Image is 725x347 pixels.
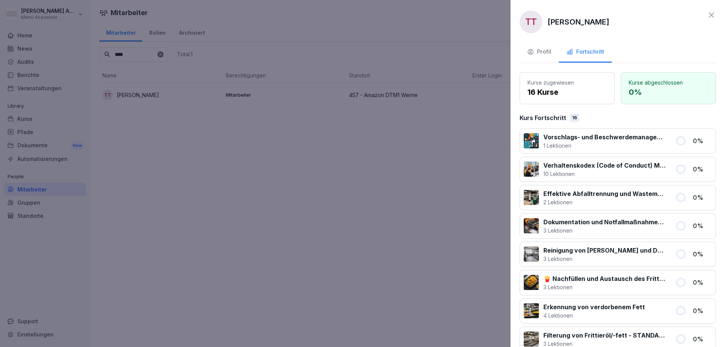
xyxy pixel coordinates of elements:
[693,335,712,344] p: 0 %
[543,198,666,206] p: 2 Lektionen
[693,221,712,230] p: 0 %
[693,250,712,259] p: 0 %
[543,302,645,312] p: Erkennung von verdorbenem Fett
[520,42,559,63] button: Profil
[543,246,666,255] p: Reinigung von [PERSON_NAME] und Dunstabzugshauben
[543,170,666,178] p: 10 Lektionen
[693,278,712,287] p: 0 %
[543,227,666,234] p: 3 Lektionen
[543,312,645,319] p: 4 Lektionen
[693,165,712,174] p: 0 %
[629,79,708,86] p: Kurse abgeschlossen
[527,48,551,56] div: Profil
[570,114,579,122] div: 16
[543,255,666,263] p: 3 Lektionen
[693,306,712,315] p: 0 %
[693,136,712,145] p: 0 %
[520,113,566,122] p: Kurs Fortschritt
[548,16,609,28] p: [PERSON_NAME]
[543,189,666,198] p: Effektive Abfalltrennung und Wastemanagement im Catering
[543,217,666,227] p: Dokumentation und Notfallmaßnahmen bei Fritteusen
[543,161,666,170] p: Verhaltenskodex (Code of Conduct) Menü 2000
[543,274,666,283] p: 🍟 Nachfüllen und Austausch des Frittieröl/-fettes
[543,133,666,142] p: Vorschlags- und Beschwerdemanagement bei Menü 2000
[543,142,666,150] p: 1 Lektionen
[528,79,607,86] p: Kurse zugewiesen
[693,193,712,202] p: 0 %
[629,86,708,98] p: 0 %
[528,86,607,98] p: 16 Kurse
[559,42,612,63] button: Fortschritt
[543,283,666,291] p: 3 Lektionen
[520,11,542,33] div: TT
[543,331,666,340] p: Filterung von Frittieröl/-fett - STANDARD ohne Vito
[566,48,604,56] div: Fortschritt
